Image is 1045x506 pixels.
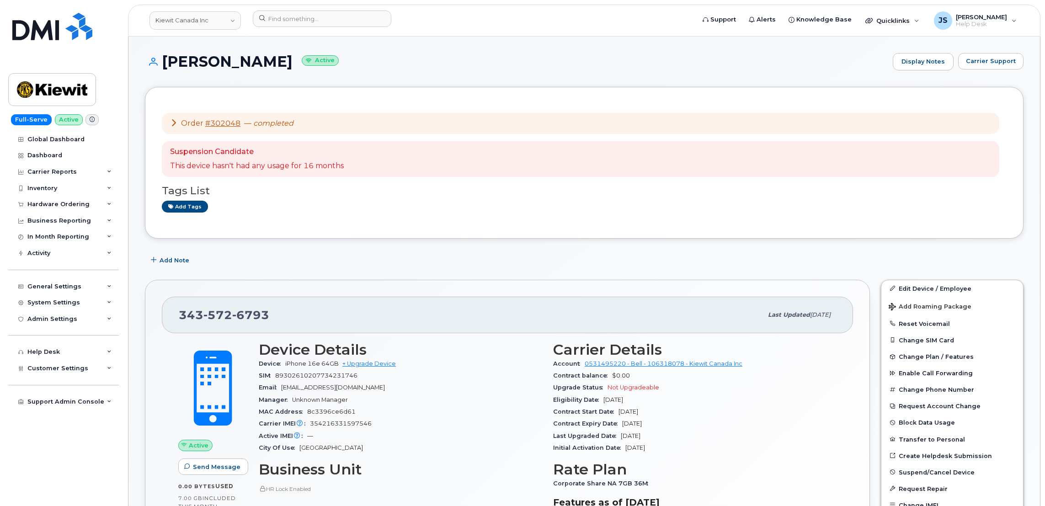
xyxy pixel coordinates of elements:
[893,53,954,70] a: Display Notes
[881,414,1023,431] button: Block Data Usage
[768,311,810,318] span: Last updated
[881,365,1023,381] button: Enable Call Forwarding
[259,461,542,478] h3: Business Unit
[189,441,208,450] span: Active
[342,360,396,367] a: + Upgrade Device
[215,483,234,490] span: used
[170,147,344,157] p: Suspension Candidate
[178,495,203,501] span: 7.00 GB
[553,360,585,367] span: Account
[259,360,285,367] span: Device
[889,303,971,312] span: Add Roaming Package
[612,372,630,379] span: $0.00
[881,464,1023,480] button: Suspend/Cancel Device
[178,458,248,475] button: Send Message
[622,420,642,427] span: [DATE]
[625,444,645,451] span: [DATE]
[193,463,240,471] span: Send Message
[553,408,618,415] span: Contract Start Date
[621,432,640,439] span: [DATE]
[553,384,608,391] span: Upgrade Status
[259,372,275,379] span: SIM
[618,408,638,415] span: [DATE]
[1005,466,1038,499] iframe: Messenger Launcher
[553,396,603,403] span: Eligibility Date
[585,360,742,367] a: 0531495220 - Bell - 106318078 - Kiewit Canada Inc
[259,396,292,403] span: Manager
[966,57,1016,65] span: Carrier Support
[170,161,344,171] p: This device hasn't had any usage for 16 months
[553,420,622,427] span: Contract Expiry Date
[958,53,1024,69] button: Carrier Support
[810,311,831,318] span: [DATE]
[881,332,1023,348] button: Change SIM Card
[259,341,542,358] h3: Device Details
[162,185,1007,197] h3: Tags List
[881,315,1023,332] button: Reset Voicemail
[259,408,307,415] span: MAC Address
[275,372,357,379] span: 89302610207734231746
[302,55,339,66] small: Active
[205,119,240,128] a: #302048
[259,420,310,427] span: Carrier IMEI
[553,480,653,487] span: Corporate Share NA 7GB 36M
[881,480,1023,497] button: Request Repair
[881,280,1023,297] a: Edit Device / Employee
[259,485,542,493] p: HR Lock Enabled
[553,444,625,451] span: Initial Activation Date
[553,341,837,358] h3: Carrier Details
[145,252,197,269] button: Add Note
[292,396,348,403] span: Unknown Manager
[603,396,623,403] span: [DATE]
[299,444,363,451] span: [GEOGRAPHIC_DATA]
[259,444,299,451] span: City Of Use
[307,408,356,415] span: 8c3396ce6d61
[310,420,372,427] span: 354216331597546
[203,308,232,322] span: 572
[553,461,837,478] h3: Rate Plan
[145,53,888,69] h1: [PERSON_NAME]
[281,384,385,391] span: [EMAIL_ADDRESS][DOMAIN_NAME]
[899,370,973,377] span: Enable Call Forwarding
[232,308,269,322] span: 6793
[553,432,621,439] span: Last Upgraded Date
[608,384,659,391] span: Not Upgradeable
[881,297,1023,315] button: Add Roaming Package
[881,381,1023,398] button: Change Phone Number
[307,432,313,439] span: —
[259,432,307,439] span: Active IMEI
[881,348,1023,365] button: Change Plan / Features
[178,483,215,490] span: 0.00 Bytes
[553,372,612,379] span: Contract balance
[285,360,339,367] span: iPhone 16e 64GB
[881,447,1023,464] a: Create Helpdesk Submission
[162,201,208,212] a: Add tags
[244,119,293,128] span: —
[881,431,1023,447] button: Transfer to Personal
[899,353,974,360] span: Change Plan / Features
[881,398,1023,414] button: Request Account Change
[899,469,975,475] span: Suspend/Cancel Device
[259,384,281,391] span: Email
[160,256,189,265] span: Add Note
[179,308,269,322] span: 343
[181,119,203,128] span: Order
[253,119,293,128] em: completed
